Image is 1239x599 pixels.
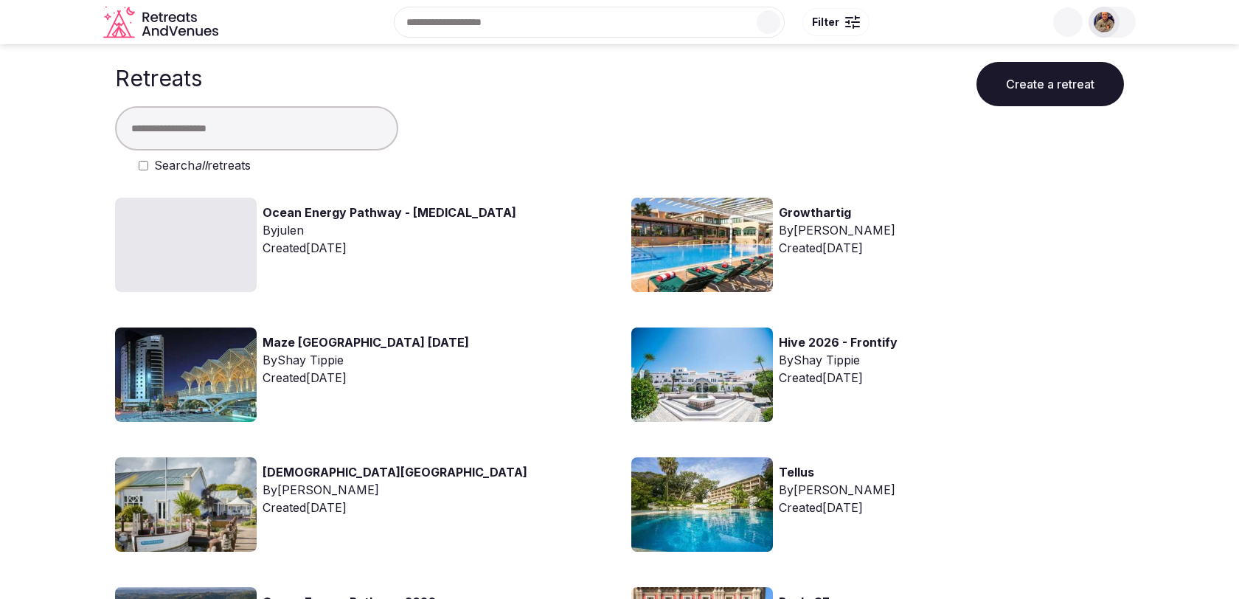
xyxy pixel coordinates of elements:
[154,156,251,174] label: Search retreats
[263,481,539,499] div: By [PERSON_NAME]
[779,463,814,481] a: Tellus
[812,15,839,30] span: Filter
[263,463,527,481] a: [DEMOGRAPHIC_DATA][GEOGRAPHIC_DATA]
[263,351,481,369] div: By Shay Tippie
[976,62,1124,106] button: Create a retreat
[779,204,851,221] a: Growthartig
[779,499,895,516] div: Created [DATE]
[779,221,895,239] div: By [PERSON_NAME]
[115,328,257,422] img: Top retreat image for the retreat: Maze Lisbon November 2025
[1094,12,1114,32] img: julen
[779,481,895,499] div: By [PERSON_NAME]
[779,239,895,257] div: Created [DATE]
[263,499,539,516] div: Created [DATE]
[263,369,481,387] div: Created [DATE]
[115,65,202,91] h1: Retreats
[779,369,909,387] div: Created [DATE]
[263,239,528,257] div: Created [DATE]
[195,158,207,173] em: all
[103,6,221,39] svg: Retreats and Venues company logo
[631,198,773,292] img: Top retreat image for the retreat: Growthartig
[779,351,909,369] div: By Shay Tippie
[263,221,528,239] div: By julen
[103,6,221,39] a: Visit the homepage
[115,457,257,552] img: Top retreat image for the retreat: The Liberty Church
[631,328,773,422] img: Top retreat image for the retreat: Hive 2026 - Frontify
[263,333,469,351] a: Maze [GEOGRAPHIC_DATA] [DATE]
[779,333,898,351] a: Hive 2026 - Frontify
[263,204,516,221] a: Ocean Energy Pathway - [MEDICAL_DATA]
[631,457,773,552] img: Top retreat image for the retreat: Tellus
[802,8,870,36] button: Filter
